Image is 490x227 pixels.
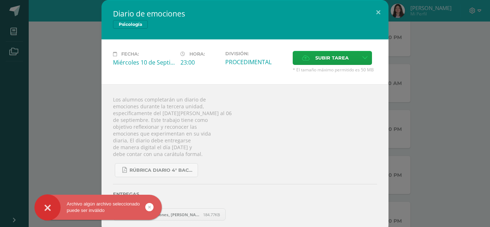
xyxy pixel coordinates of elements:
span: * El tamaño máximo permitido es 50 MB [293,67,377,73]
span: Hora: [189,51,205,57]
a: RÚBRICA DIARIO 4° BACHI.pdf [115,163,198,177]
h2: Diario de emociones [113,9,377,19]
span: Subir tarea [315,51,349,65]
div: PROCEDIMENTAL [225,58,287,66]
span: Psicología [113,20,148,29]
label: Entregas [113,191,377,197]
div: Archivo algún archivo seleccionado puede ser inválido [34,201,162,214]
label: División: [225,51,287,56]
div: 23:00 [180,58,220,66]
span: 184.77KB [203,212,220,217]
span: RÚBRICA DIARIO 4° BACHI.pdf [129,167,194,173]
div: Miércoles 10 de Septiembre [113,58,175,66]
span: Fecha: [121,51,139,57]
